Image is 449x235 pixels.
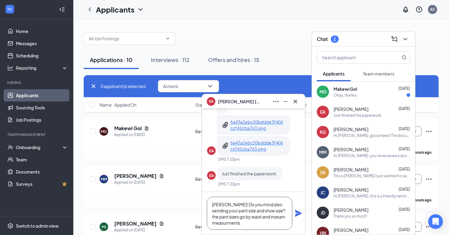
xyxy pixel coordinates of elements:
div: Review Stage [195,128,241,134]
span: Applicants [323,71,345,76]
svg: Document [159,174,164,178]
div: Switch to admin view [16,223,59,229]
span: [PERSON_NAME] [334,187,368,193]
div: Applied on [DATE] [114,227,164,233]
span: Just finished the paperwork. [222,171,277,176]
div: EA [320,109,326,115]
h1: Applicants [96,4,134,15]
div: MJ [102,224,106,229]
svg: Minimize [282,98,289,105]
span: [DATE] [399,167,410,171]
span: Name · Applied On [100,102,137,108]
svg: WorkstreamLogo [7,6,13,12]
svg: Document [159,221,164,226]
h5: Makewi Gol [114,125,142,132]
svg: ComposeMessage [391,35,398,43]
a: Messages [16,37,68,50]
span: [DATE] [399,127,410,131]
div: SMS 7:10pm [218,157,240,162]
svg: ChevronDown [206,83,214,90]
div: EA [209,173,214,178]
svg: Ellipses [425,223,433,230]
svg: Cross [292,98,299,105]
div: Onboarding [16,144,63,150]
div: Hi [PERSON_NAME], good news! The document signature request for [DEMOGRAPHIC_DATA]-fil-A - Kitche... [334,133,410,138]
div: JC [320,189,325,196]
span: [DATE] [399,86,410,91]
svg: Notifications [402,6,409,13]
div: Hi [PERSON_NAME], this is a friendly reminder. Your interview with [DEMOGRAPHIC_DATA]-fil-A for T... [334,193,410,199]
span: [DATE] [399,187,410,192]
button: ActionsChevronDown [158,80,219,92]
a: Sourcing Tools [16,101,68,114]
h5: [PERSON_NAME] [114,220,157,227]
a: Job Postings [16,114,68,126]
svg: Cross [90,83,97,90]
svg: ChevronLeft [86,6,93,13]
div: Reporting [16,65,68,71]
a: SurveysCrown [16,178,68,190]
svg: Analysis [7,65,13,71]
a: 6a43a2ebc20bddde3f406ccf41cba763.png [230,119,285,131]
svg: ChevronDown [165,36,170,41]
div: JD [321,210,325,216]
div: 1 [334,36,336,42]
svg: QuestionInfo [415,6,423,13]
input: All Job Postings [89,35,163,42]
div: Hi [PERSON_NAME], you've received a document signature request from [DEMOGRAPHIC_DATA]-fil-A for ... [334,153,410,158]
div: Just finished the paperwork. [334,113,382,118]
svg: ChevronDown [137,6,144,13]
div: Review Stage [195,224,241,230]
svg: Ellipses [425,175,433,183]
div: MG [319,89,327,95]
svg: Document [144,126,149,131]
h3: Chat [317,36,328,42]
span: [PERSON_NAME] [334,146,368,152]
div: SK [320,169,326,175]
svg: Ellipses [425,128,433,135]
svg: Paperclip [222,142,229,149]
span: [DATE] [399,227,410,232]
div: Offers and hires · 15 [208,56,259,64]
a: Scheduling [16,50,68,62]
input: Search applicant [317,52,389,63]
svg: Ellipses [272,98,279,105]
div: Open Intercom Messenger [428,214,443,229]
div: EA [209,148,214,153]
span: [PERSON_NAME] [334,207,368,213]
textarea: [PERSON_NAME]! Do you mind also sending your pant size and shoe size? the pant sizes go by waist ... [207,197,292,230]
span: [DATE] [399,207,410,212]
span: 0 applicant(s) selected [101,83,146,90]
a: Applicants [16,89,68,101]
div: Thank you so much! [334,214,367,219]
span: [PERSON_NAME] [334,126,368,132]
div: AS [430,7,435,12]
b: 14 hours ago [409,198,432,202]
svg: Paperclip [222,121,229,129]
div: Hiring [7,80,67,85]
span: [DATE] [399,106,410,111]
a: 6a43a2ebc20bddde3f406ccf41cba763.png [230,140,285,152]
button: Ellipses [271,97,281,106]
button: Minimize [281,97,290,106]
a: Home [16,25,68,37]
svg: MagnifyingGlass [402,55,407,60]
div: MM [101,177,107,182]
svg: UserCheck [7,144,13,150]
span: [DATE] [399,147,410,151]
button: ChevronDown [400,34,410,44]
span: Team members [363,71,394,76]
div: MM [319,149,327,155]
span: [PERSON_NAME] [334,167,368,173]
svg: Settings [7,223,13,229]
h5: [PERSON_NAME] [114,173,157,179]
a: Team [16,153,68,166]
svg: Plane [295,210,302,217]
div: Interviews · 112 [151,56,190,64]
div: MG [101,129,107,134]
div: This is [PERSON_NAME] I just wanted to say thank you for the interview and I hope to hear from yo... [334,173,410,178]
